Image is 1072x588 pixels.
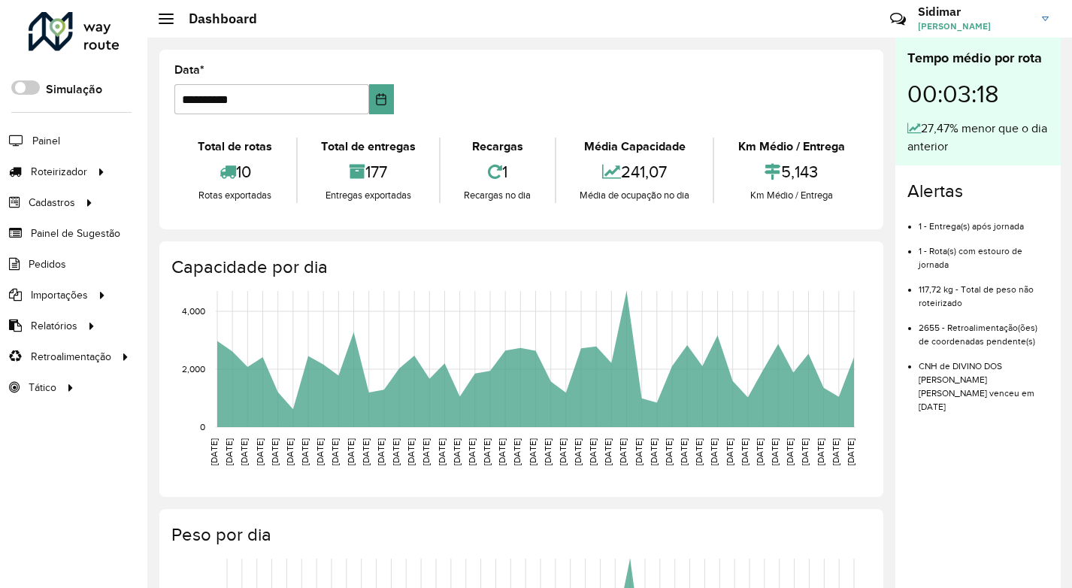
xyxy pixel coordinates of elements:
h4: Capacidade por dia [171,256,868,278]
div: Rotas exportadas [178,188,292,203]
text: [DATE] [725,438,734,465]
text: [DATE] [376,438,386,465]
li: 1 - Entrega(s) após jornada [919,208,1049,233]
text: [DATE] [528,438,538,465]
text: [DATE] [709,438,719,465]
text: [DATE] [300,438,310,465]
label: Simulação [46,80,102,99]
div: 5,143 [718,156,865,188]
text: [DATE] [391,438,401,465]
text: [DATE] [558,438,568,465]
span: Painel [32,133,60,149]
text: [DATE] [664,438,674,465]
text: [DATE] [800,438,810,465]
li: CNH de DIVINO DOS [PERSON_NAME] [PERSON_NAME] venceu em [DATE] [919,348,1049,414]
text: [DATE] [770,438,780,465]
div: Total de entregas [301,138,436,156]
text: [DATE] [285,438,295,465]
text: [DATE] [785,438,795,465]
text: 0 [200,422,205,432]
h3: Sidimar [918,5,1031,19]
text: [DATE] [421,438,431,465]
div: Tempo médio por rota [907,48,1049,68]
text: [DATE] [437,438,447,465]
text: [DATE] [482,438,492,465]
div: 27,47% menor que o dia anterior [907,120,1049,156]
text: [DATE] [346,438,356,465]
text: [DATE] [330,438,340,465]
div: Total de rotas [178,138,292,156]
label: Data [174,61,204,79]
span: Painel de Sugestão [31,226,120,241]
text: [DATE] [497,438,507,465]
span: [PERSON_NAME] [918,20,1031,33]
text: [DATE] [740,438,749,465]
li: 117,72 kg - Total de peso não roteirizado [919,271,1049,310]
span: Retroalimentação [31,349,111,365]
text: [DATE] [406,438,416,465]
span: Tático [29,380,56,396]
text: [DATE] [315,438,325,465]
text: [DATE] [846,438,855,465]
text: [DATE] [224,438,234,465]
div: 241,07 [560,156,710,188]
div: 1 [444,156,551,188]
text: [DATE] [588,438,598,465]
div: Média Capacidade [560,138,710,156]
text: [DATE] [270,438,280,465]
span: Relatórios [31,318,77,334]
div: 10 [178,156,292,188]
text: [DATE] [239,438,249,465]
text: [DATE] [816,438,825,465]
h4: Alertas [907,180,1049,202]
text: [DATE] [255,438,265,465]
text: 4,000 [182,306,205,316]
text: [DATE] [755,438,765,465]
span: Pedidos [29,256,66,272]
div: Km Médio / Entrega [718,138,865,156]
text: [DATE] [543,438,553,465]
text: [DATE] [361,438,371,465]
h4: Peso por dia [171,524,868,546]
div: 177 [301,156,436,188]
text: [DATE] [209,438,219,465]
text: [DATE] [573,438,583,465]
text: [DATE] [467,438,477,465]
div: Média de ocupação no dia [560,188,710,203]
div: Recargas [444,138,551,156]
text: [DATE] [512,438,522,465]
span: Cadastros [29,195,75,211]
span: Roteirizador [31,164,87,180]
div: Km Médio / Entrega [718,188,865,203]
text: [DATE] [603,438,613,465]
text: [DATE] [831,438,840,465]
div: Recargas no dia [444,188,551,203]
span: Importações [31,287,88,303]
text: [DATE] [679,438,689,465]
div: Entregas exportadas [301,188,436,203]
h2: Dashboard [174,11,257,27]
button: Choose Date [369,84,394,114]
text: [DATE] [634,438,644,465]
div: 00:03:18 [907,68,1049,120]
li: 2655 - Retroalimentação(ões) de coordenadas pendente(s) [919,310,1049,348]
text: 2,000 [182,364,205,374]
text: [DATE] [649,438,659,465]
li: 1 - Rota(s) com estouro de jornada [919,233,1049,271]
text: [DATE] [452,438,462,465]
text: [DATE] [618,438,628,465]
text: [DATE] [694,438,704,465]
a: Contato Rápido [882,3,914,35]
